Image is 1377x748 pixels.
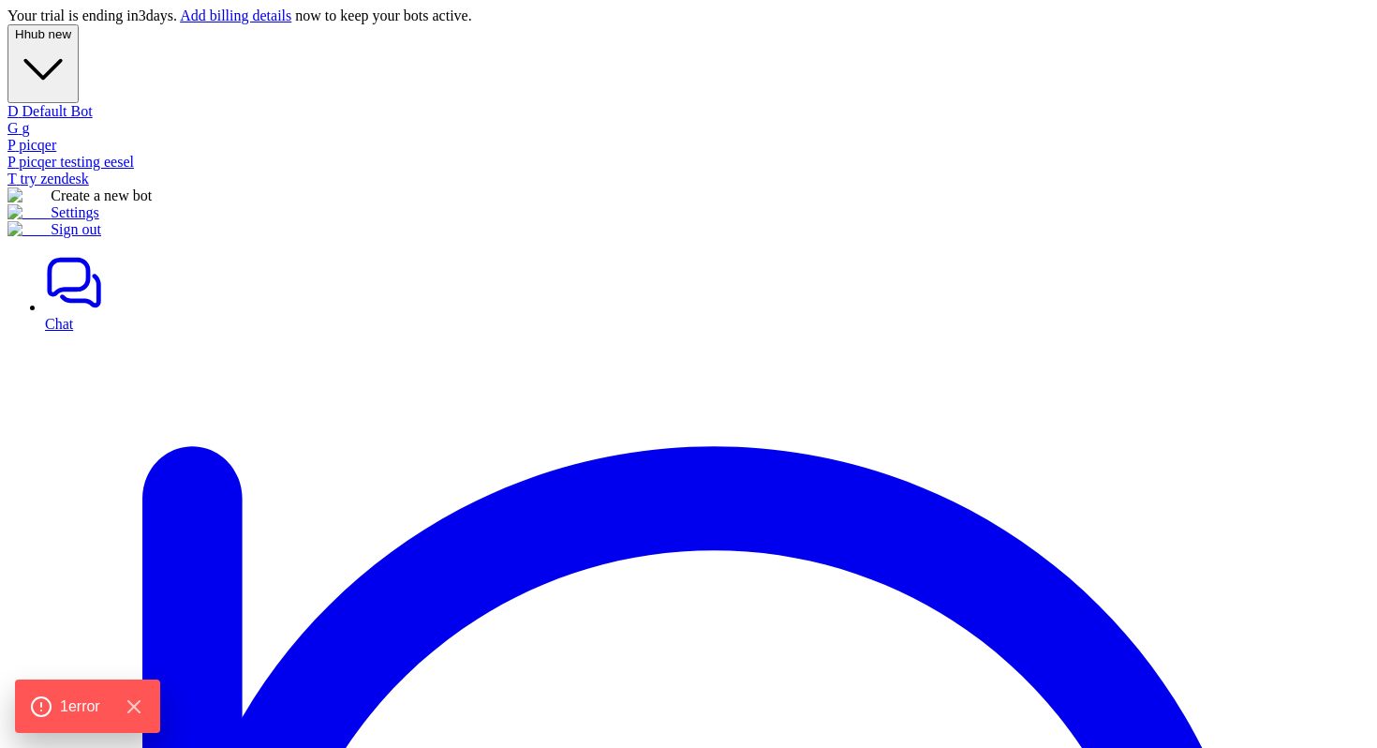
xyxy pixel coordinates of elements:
div: Hhub new [7,103,1370,238]
img: reset [7,204,51,221]
a: Settings [7,204,99,220]
span: H [15,27,24,41]
div: picqer [7,137,1370,154]
div: try zendesk [7,171,1370,187]
img: reset [7,221,51,238]
a: Sign out [7,221,101,237]
a: Create a new bot [7,187,152,203]
span: P [7,154,15,170]
img: reset [7,187,51,204]
span: T [7,171,16,187]
button: Hhub new [7,24,79,103]
div: Default Bot [7,103,1370,120]
div: picqer testing eesel [7,154,1370,171]
span: G [7,120,19,136]
span: P [7,137,15,153]
span: D [7,103,19,119]
div: g [7,120,1370,137]
span: hub new [24,27,71,41]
